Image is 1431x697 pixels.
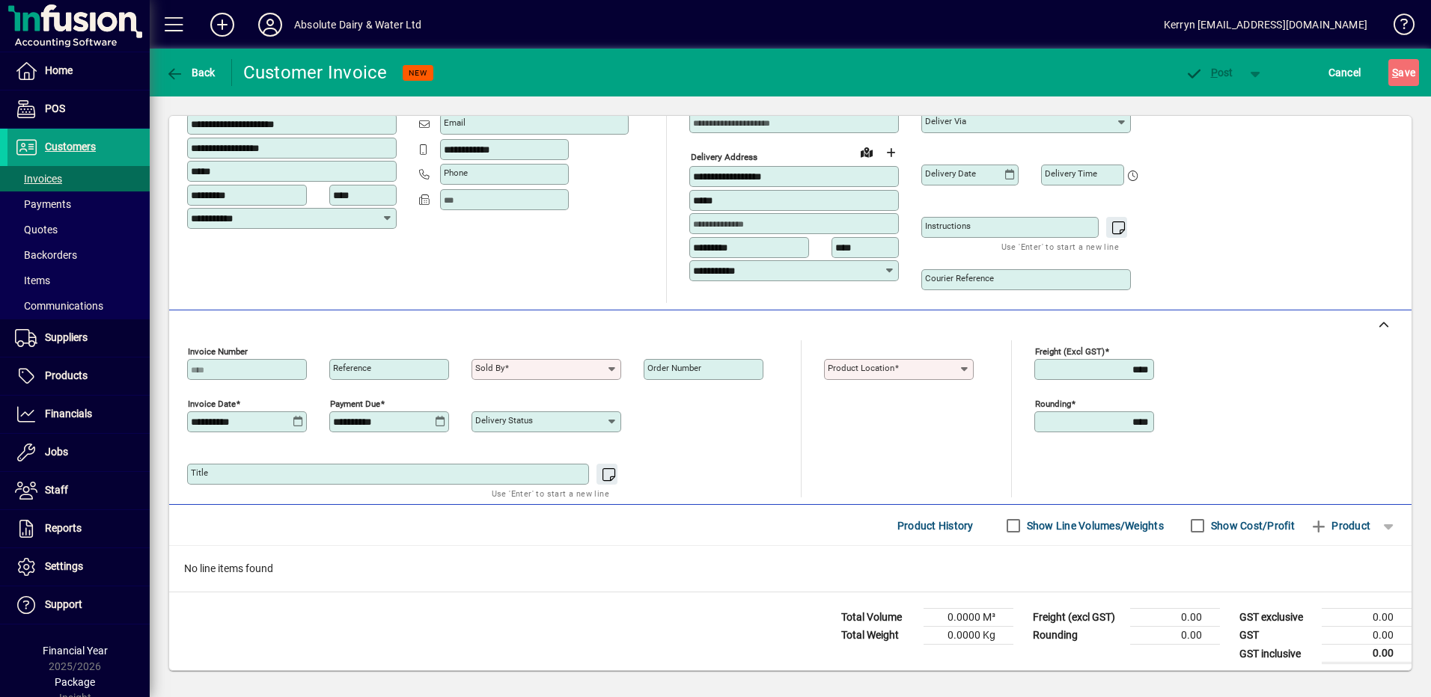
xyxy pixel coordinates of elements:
label: Show Line Volumes/Weights [1024,518,1164,533]
a: Settings [7,548,150,586]
td: 0.0000 M³ [924,609,1013,627]
span: Suppliers [45,331,88,343]
td: GST exclusive [1232,609,1322,627]
button: Save [1388,59,1419,86]
td: GST inclusive [1232,645,1322,663]
span: Backorders [15,249,77,261]
span: Quotes [15,224,58,236]
mat-label: Courier Reference [925,273,994,283]
span: Financial Year [43,645,108,657]
span: Staff [45,484,68,496]
mat-label: Product location [828,363,894,373]
span: Support [45,598,82,610]
span: Reports [45,522,82,534]
span: Financials [45,408,92,420]
span: S [1392,67,1398,79]
div: Absolute Dairy & Water Ltd [294,13,422,37]
mat-label: Deliver via [925,116,966,126]
a: Home [7,52,150,90]
a: Support [7,586,150,624]
td: GST [1232,627,1322,645]
a: Knowledge Base [1382,3,1412,52]
mat-label: Order number [647,363,701,373]
label: Show Cost/Profit [1208,518,1295,533]
td: Rounding [1025,627,1130,645]
mat-label: Instructions [925,221,971,231]
mat-label: Freight (excl GST) [1035,346,1105,357]
button: Back [162,59,219,86]
span: Cancel [1328,61,1361,85]
div: Customer Invoice [243,61,388,85]
span: Jobs [45,446,68,458]
button: Profile [246,11,294,38]
mat-label: Title [191,467,208,478]
button: Add [198,11,246,38]
span: Payments [15,198,71,210]
a: Items [7,268,150,293]
mat-label: Invoice number [188,346,248,357]
button: Choose address [879,141,903,165]
a: Quotes [7,217,150,242]
td: Total Weight [834,627,924,645]
td: 0.00 [1130,627,1220,645]
td: 0.00 [1322,609,1412,627]
a: Jobs [7,434,150,471]
mat-label: Sold by [475,363,504,373]
a: Staff [7,472,150,509]
a: Reports [7,510,150,547]
a: Suppliers [7,319,150,357]
span: Products [45,369,88,381]
td: Total Volume [834,609,924,627]
button: Product History [891,512,980,539]
mat-label: Delivery time [1045,168,1097,179]
span: Package [55,676,95,688]
span: NEW [409,68,427,78]
span: Home [45,64,73,76]
mat-label: Payment due [330,399,380,409]
mat-label: Phone [444,168,468,178]
td: 0.0000 Kg [924,627,1013,645]
div: No line items found [169,546,1412,592]
a: Products [7,357,150,395]
mat-label: Delivery date [925,168,976,179]
span: Back [165,67,216,79]
span: Customers [45,141,96,153]
a: Payments [7,191,150,217]
td: Freight (excl GST) [1025,609,1130,627]
span: Product [1310,514,1370,538]
a: Communications [7,293,150,319]
mat-hint: Use 'Enter' to start a new line [492,485,609,502]
span: ost [1185,67,1233,79]
a: View on map [855,140,879,164]
span: Settings [45,560,83,572]
div: Kerryn [EMAIL_ADDRESS][DOMAIN_NAME] [1164,13,1367,37]
span: Invoices [15,173,62,185]
span: Items [15,274,50,286]
span: P [1211,67,1218,79]
mat-hint: Use 'Enter' to start a new line [1001,238,1119,255]
button: Cancel [1325,59,1365,86]
td: 0.00 [1130,609,1220,627]
mat-label: Reference [333,363,371,373]
span: Product History [897,514,974,538]
app-page-header-button: Back [150,59,232,86]
mat-label: Rounding [1035,399,1071,409]
a: POS [7,90,150,128]
span: ave [1392,61,1415,85]
mat-label: Invoice date [188,399,236,409]
span: Communications [15,300,103,312]
a: Invoices [7,166,150,191]
span: POS [45,102,65,114]
a: Backorders [7,242,150,268]
mat-label: Email [444,117,466,128]
button: Post [1177,59,1241,86]
td: 0.00 [1322,645,1412,663]
a: Financials [7,396,150,433]
button: Product [1302,512,1378,539]
mat-label: Delivery status [475,415,533,426]
td: 0.00 [1322,627,1412,645]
